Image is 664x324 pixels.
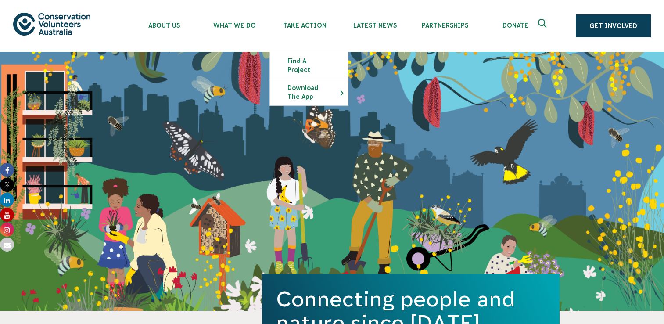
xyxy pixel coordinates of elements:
a: Find a project [270,52,348,79]
span: Expand search box [538,19,549,33]
span: Take Action [269,22,340,29]
img: logo.svg [13,13,90,35]
span: About Us [129,22,199,29]
span: Donate [480,22,550,29]
span: Partnerships [410,22,480,29]
span: Latest News [340,22,410,29]
a: Download the app [270,79,348,105]
a: Get Involved [576,14,651,37]
li: Download the app [269,79,348,106]
button: Expand search box Close search box [533,15,554,36]
span: What We Do [199,22,269,29]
